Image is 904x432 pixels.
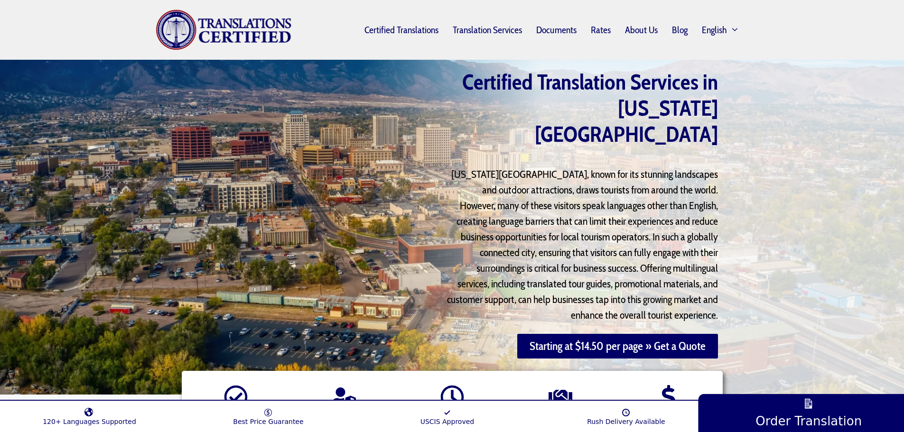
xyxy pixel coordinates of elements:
p: [US_STATE][GEOGRAPHIC_DATA], known for its stunning landscapes and outdoor attractions, draws tou... [446,166,718,323]
span: English [702,26,727,34]
a: English [695,18,749,42]
a: USCIS Approved [358,403,537,425]
nav: Primary [292,18,749,42]
span: USCIS Approved [420,418,475,425]
span: Best Price Guarantee [233,418,303,425]
a: Starting at $14.50 per page » Get a Quote [517,334,718,358]
h1: Certified Translation Services in [US_STATE][GEOGRAPHIC_DATA] [446,69,718,148]
a: Translation Services [446,19,529,41]
a: Documents [529,19,584,41]
span: Rush Delivery Available [587,418,665,425]
img: Translations Certified [156,9,292,50]
a: Rates [584,19,618,41]
a: Certified Translations [357,19,446,41]
a: Rush Delivery Available [537,403,716,425]
a: Best Price Guarantee [179,403,358,425]
span: Order Translation [755,414,862,428]
a: About Us [618,19,665,41]
span: 120+ Languages Supported [43,418,136,425]
a: Blog [665,19,695,41]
